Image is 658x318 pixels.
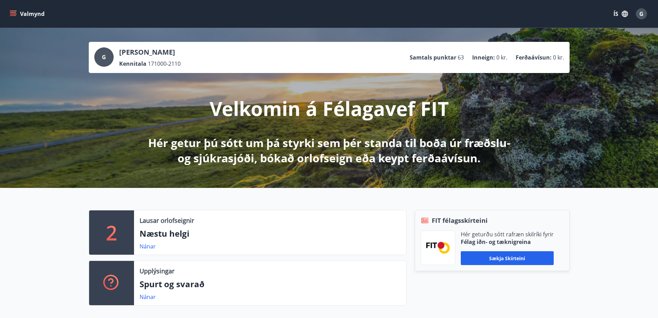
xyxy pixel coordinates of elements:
span: 0 kr. [553,54,564,61]
p: Ferðaávísun : [516,54,552,61]
img: FPQVkF9lTnNbbaRSFyT17YYeljoOGk5m51IhT0bO.png [426,242,450,253]
button: menu [8,8,47,20]
span: FIT félagsskírteini [432,216,488,225]
p: Félag iðn- og tæknigreina [461,238,554,246]
p: Kennitala [119,60,146,67]
a: Nánar [140,243,156,250]
p: Upplýsingar [140,266,174,275]
span: G [102,53,106,61]
a: Nánar [140,293,156,301]
p: Samtals punktar [410,54,456,61]
span: 0 kr. [496,54,507,61]
p: Hér geturðu sótt rafræn skilríki fyrir [461,230,554,238]
p: [PERSON_NAME] [119,47,181,57]
p: 2 [106,219,117,246]
p: Lausar orlofseignir [140,216,194,225]
span: G [639,10,643,18]
button: Sækja skírteini [461,251,554,265]
p: Hér getur þú sótt um þá styrki sem þér standa til boða úr fræðslu- og sjúkrasjóði, bókað orlofsei... [147,135,512,166]
p: Velkomin á Félagavef FIT [210,95,449,121]
span: 171000-2110 [148,60,181,67]
span: 63 [458,54,464,61]
button: G [633,6,650,22]
p: Spurt og svarað [140,278,401,290]
p: Næstu helgi [140,228,401,239]
button: ÍS [610,8,632,20]
p: Inneign : [472,54,495,61]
